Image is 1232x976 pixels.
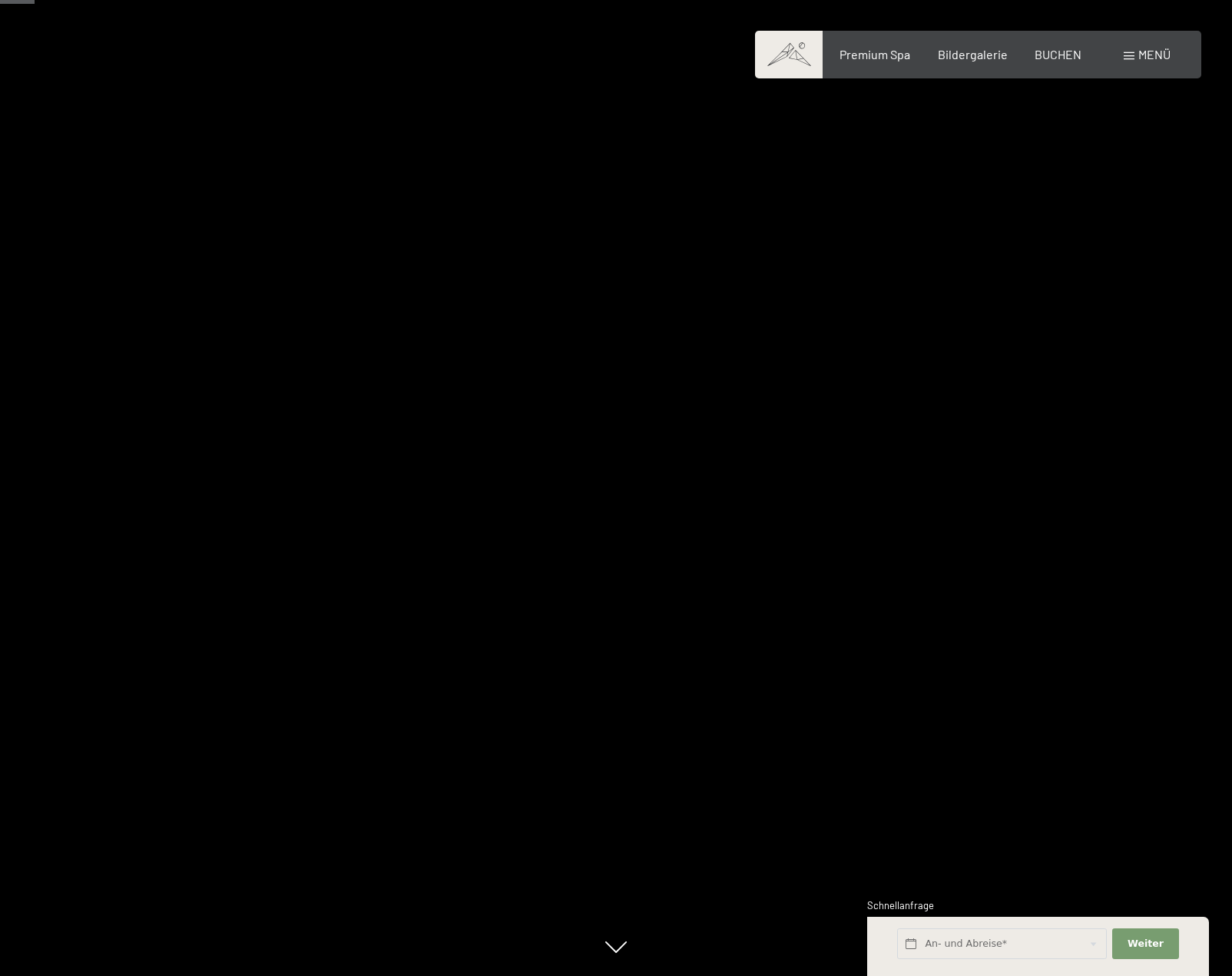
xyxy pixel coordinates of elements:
a: BUCHEN [1035,47,1081,61]
span: Menü [1138,47,1171,61]
a: Bildergalerie [938,47,1008,61]
button: Weiter [1112,928,1178,960]
a: Premium Spa [840,47,910,61]
span: Weiter [1128,937,1164,951]
span: Schnellanfrage [867,899,934,911]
